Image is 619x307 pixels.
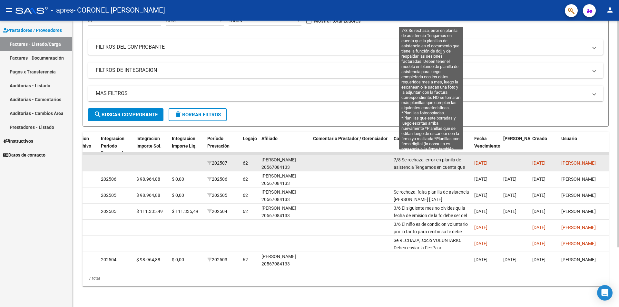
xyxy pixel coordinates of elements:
[259,132,310,160] datatable-header-cell: Afiliado
[561,209,596,214] span: [PERSON_NAME]
[207,257,227,262] span: 202503
[394,222,468,249] span: 3/6 El niño es de condicion voluntario por lo tanto para recibir su fc debe enviarla a [EMAIL_ADD...
[243,192,248,199] div: 62
[88,62,603,78] mat-expansion-panel-header: FILTROS DE INTEGRACION
[172,209,198,214] span: $ 111.335,49
[261,136,278,141] span: Afiliado
[261,156,308,171] div: [PERSON_NAME] 20567084133
[474,160,487,166] span: [DATE]
[561,225,596,230] span: [PERSON_NAME]
[83,270,609,286] div: 7 total
[313,136,388,141] span: Comentario Prestador / Gerenciador
[229,18,242,24] span: Todos
[96,67,588,74] mat-panel-title: FILTROS DE INTEGRACION
[166,18,218,24] span: Area
[394,206,467,240] span: 3/6 El siguiente mes no olvides qu la fecha de emision de la fc debe ser del mes que cargas la fc...
[207,209,227,214] span: 202504
[474,257,487,262] span: [DATE]
[532,177,545,182] span: [DATE]
[101,177,116,182] span: 202506
[606,6,614,14] mat-icon: person
[207,136,230,149] span: Período Prestación
[136,257,160,262] span: $ 98.964,88
[3,27,62,34] span: Prestadores / Proveedores
[597,285,613,301] div: Open Intercom Messenger
[172,136,197,149] span: Integracion Importe Liq.
[88,86,603,101] mat-expansion-panel-header: MAS FILTROS
[503,257,516,262] span: [DATE]
[205,132,240,160] datatable-header-cell: Período Prestación
[561,193,596,198] span: [PERSON_NAME]
[532,241,545,246] span: [DATE]
[532,136,547,141] span: Creado
[3,138,33,145] span: Instructivos
[532,160,545,166] span: [DATE]
[532,225,545,230] span: [DATE]
[172,177,184,182] span: $ 0,00
[174,110,182,118] mat-icon: delete
[169,132,205,160] datatable-header-cell: Integracion Importe Liq.
[207,193,227,198] span: 202505
[243,256,248,264] div: 62
[3,151,45,158] span: Datos de contacto
[394,189,469,202] span: Se rechaza, falta planilla de asistencia [PERSON_NAME] [DATE]
[96,90,588,97] mat-panel-title: MAS FILTROS
[394,238,465,258] span: Se RECHAZA, socio VOLUNTARIO. Deben enviar la Fc+Pa a [EMAIL_ADDRESS][DOMAIN_NAME]
[101,257,116,262] span: 202504
[243,208,248,215] div: 62
[472,132,501,160] datatable-header-cell: Fecha Vencimiento
[474,177,487,182] span: [DATE]
[474,225,487,230] span: [DATE]
[559,132,610,160] datatable-header-cell: Usuario
[172,257,184,262] span: $ 0,00
[530,132,559,160] datatable-header-cell: Creado
[314,17,361,25] span: Mostrar totalizadores
[101,136,128,156] span: Integracion Periodo Presentacion
[501,132,530,160] datatable-header-cell: Fecha Confimado
[136,177,160,182] span: $ 98.964,88
[94,112,158,118] span: Buscar Comprobante
[474,241,487,246] span: [DATE]
[243,136,257,141] span: Legajo
[136,136,162,149] span: Integracion Importe Sol.
[503,193,516,198] span: [DATE]
[101,193,116,198] span: 202505
[310,132,391,160] datatable-header-cell: Comentario Prestador / Gerenciador
[503,136,538,141] span: [PERSON_NAME]
[243,176,248,183] div: 62
[561,241,596,246] span: [PERSON_NAME]
[394,136,443,141] span: Comentario Obra Social
[503,209,516,214] span: [DATE]
[261,253,308,268] div: [PERSON_NAME] 20567084133
[134,132,169,160] datatable-header-cell: Integracion Importe Sol.
[74,3,165,17] span: - CORONEL [PERSON_NAME]
[88,39,603,55] mat-expansion-panel-header: FILTROS DEL COMPROBANTE
[474,193,487,198] span: [DATE]
[174,112,221,118] span: Borrar Filtros
[261,205,308,219] div: [PERSON_NAME] 20567084133
[136,209,163,214] span: $ 111.335,49
[207,160,227,166] span: 202507
[261,172,308,187] div: [PERSON_NAME] 20567084133
[474,209,487,214] span: [DATE]
[532,193,545,198] span: [DATE]
[261,188,308,203] div: [PERSON_NAME] 20567084133
[169,108,227,121] button: Borrar Filtros
[391,132,472,160] datatable-header-cell: Comentario Obra Social
[561,177,596,182] span: [PERSON_NAME]
[532,209,545,214] span: [DATE]
[94,110,102,118] mat-icon: search
[96,43,588,51] mat-panel-title: FILTROS DEL COMPROBANTE
[474,136,500,149] span: Fecha Vencimiento
[98,132,134,160] datatable-header-cell: Integracion Periodo Presentacion
[561,160,596,166] span: [PERSON_NAME]
[101,209,116,214] span: 202505
[561,136,577,141] span: Usuario
[243,159,248,167] div: 62
[503,177,516,182] span: [DATE]
[207,177,227,182] span: 202506
[136,193,160,198] span: $ 98.964,88
[532,257,545,262] span: [DATE]
[561,257,596,262] span: [PERSON_NAME]
[240,132,259,160] datatable-header-cell: Legajo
